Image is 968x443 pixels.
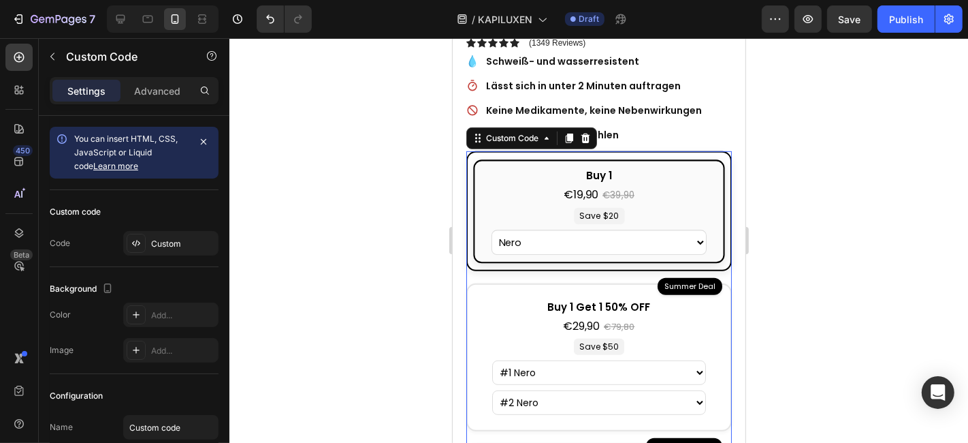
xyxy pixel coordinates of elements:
[50,309,71,321] div: Color
[922,376,954,409] div: Open Intercom Messenger
[66,48,182,65] p: Custom Code
[151,309,215,322] div: Add...
[50,237,70,249] div: Code
[134,84,180,98] p: Advanced
[50,280,116,299] div: Background
[877,5,935,33] button: Publish
[478,12,532,27] span: KAPILUXEN
[579,13,599,25] span: Draft
[193,400,270,417] div: Exclusive Bundle
[50,421,73,433] div: Name
[50,206,101,218] div: Custom code
[93,161,138,171] a: Learn more
[839,14,861,25] span: Save
[31,94,88,106] div: Custom Code
[257,5,312,33] div: Undo/Redo
[67,84,106,98] p: Settings
[10,249,33,260] div: Beta
[453,38,745,443] iframe: Design area
[5,5,101,33] button: 7
[151,238,215,250] div: Custom
[827,5,872,33] button: Save
[889,12,923,27] div: Publish
[472,12,475,27] span: /
[89,11,95,27] p: 7
[151,345,215,357] div: Add...
[50,390,103,402] div: Configuration
[50,344,74,356] div: Image
[13,145,33,156] div: 450
[74,134,178,171] span: You can insert HTML, CSS, JavaScript or Liquid code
